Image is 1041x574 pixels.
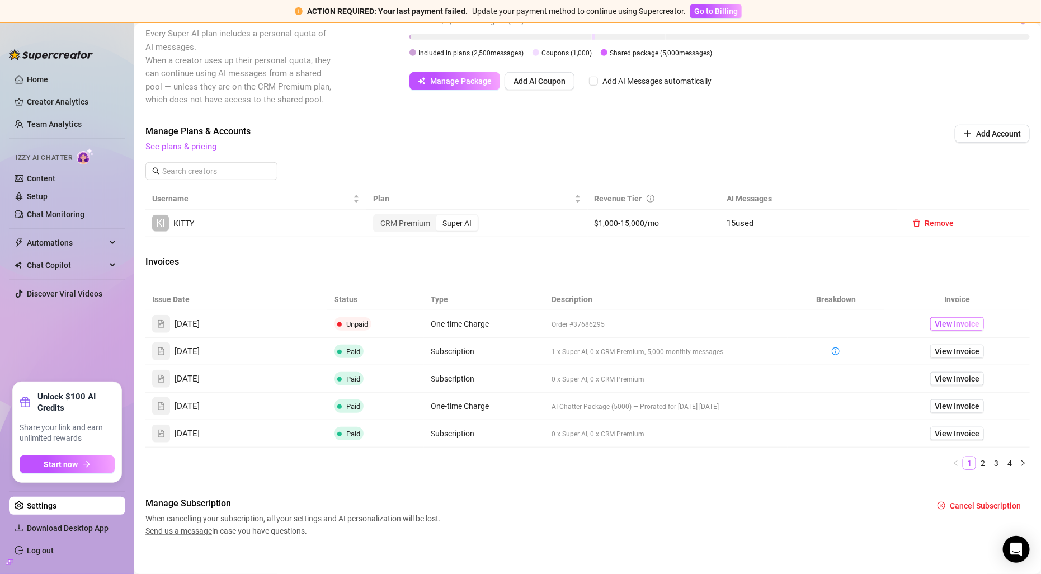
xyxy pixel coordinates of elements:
[27,501,56,510] a: Settings
[44,460,78,469] span: Start now
[27,546,54,555] a: Log out
[295,7,303,15] span: exclamation-circle
[976,129,1021,138] span: Add Account
[307,7,468,16] strong: ACTION REQUIRED: Your last payment failed.
[545,420,788,448] td: 0 x Super AI, 0 x CRM Premium
[930,399,984,413] a: View Invoice
[431,374,474,383] span: Subscription
[514,77,566,86] span: Add AI Coupon
[6,558,13,566] span: build
[346,402,360,411] span: Paid
[1003,457,1016,470] li: 4
[157,375,165,383] span: file-text
[27,120,82,129] a: Team Analytics
[27,174,55,183] a: Content
[552,403,719,411] span: AI Chatter Package (5000) — Prorated for [DATE]-[DATE]
[145,497,444,510] span: Manage Subscription
[27,524,109,533] span: Download Desktop App
[963,457,976,469] a: 1
[832,347,840,355] span: info-circle
[20,397,31,408] span: gift
[175,427,200,441] span: [DATE]
[418,49,524,57] span: Included in plans ( 2,500 messages)
[508,16,524,26] span: ( 1 %)
[602,75,712,87] div: Add AI Messages automatically
[694,7,738,16] span: Go to Billing
[436,215,478,231] div: Super AI
[1016,457,1030,470] li: Next Page
[950,501,1021,510] span: Cancel Subscription
[346,320,368,328] span: Unpaid
[156,215,165,231] span: KI
[727,218,754,228] span: 15 used
[175,345,200,359] span: [DATE]
[935,373,979,385] span: View Invoice
[431,402,489,411] span: One-time Charge
[431,429,474,438] span: Subscription
[175,373,200,386] span: [DATE]
[541,49,592,57] span: Coupons ( 1,000 )
[15,261,22,269] img: Chat Copilot
[955,125,1030,143] button: Add Account
[20,455,115,473] button: Start nowarrow-right
[442,16,503,26] span: / 8,500 messages
[175,400,200,413] span: [DATE]
[83,460,91,468] span: arrow-right
[884,289,1030,310] th: Invoice
[963,457,976,470] li: 1
[930,427,984,440] a: View Invoice
[545,289,788,310] th: Description
[588,210,720,237] td: $1,000-15,000/mo
[145,526,212,535] span: Send us a message
[145,29,331,105] span: Every Super AI plan includes a personal quota of AI messages. When a creator uses up their person...
[647,195,654,203] span: info-circle
[930,345,984,358] a: View Invoice
[964,130,972,138] span: plus
[374,215,436,231] div: CRM Premium
[990,457,1003,470] li: 3
[145,188,366,210] th: Username
[373,192,572,205] span: Plan
[145,512,444,537] span: When cancelling your subscription, all your settings and AI personalization will be lost. in case...
[15,238,23,247] span: thunderbolt
[930,317,984,331] a: View Invoice
[930,372,984,385] a: View Invoice
[20,422,115,444] span: Share your link and earn unlimited rewards
[27,234,106,252] span: Automations
[346,430,360,438] span: Paid
[929,497,1030,515] button: Cancel Subscription
[424,289,545,310] th: Type
[157,430,165,437] span: file-text
[27,75,48,84] a: Home
[152,167,160,175] span: search
[913,219,921,227] span: delete
[1003,536,1030,563] div: Open Intercom Messenger
[1020,460,1026,467] span: right
[173,219,194,228] span: KITTY
[904,214,963,232] button: Remove
[788,289,884,310] th: Breakdown
[690,7,742,16] a: Go to Billing
[9,49,93,60] img: logo-BBDzfeDw.svg
[938,502,945,510] span: close-circle
[1016,457,1030,470] button: right
[431,319,489,328] span: One-time Charge
[37,391,115,413] strong: Unlock $100 AI Credits
[157,402,165,410] span: file-text
[990,457,1002,469] a: 3
[925,219,954,228] span: Remove
[409,72,500,90] button: Manage Package
[1004,457,1016,469] a: 4
[690,4,742,18] button: Go to Billing
[935,400,979,412] span: View Invoice
[935,427,979,440] span: View Invoice
[157,347,165,355] span: file-text
[552,430,645,438] span: 0 x Super AI, 0 x CRM Premium
[145,255,333,269] span: Invoices
[472,7,686,16] span: Update your payment method to continue using Supercreator.
[346,375,360,383] span: Paid
[27,289,102,298] a: Discover Viral Videos
[27,192,48,201] a: Setup
[16,153,72,163] span: Izzy AI Chatter
[505,72,574,90] button: Add AI Coupon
